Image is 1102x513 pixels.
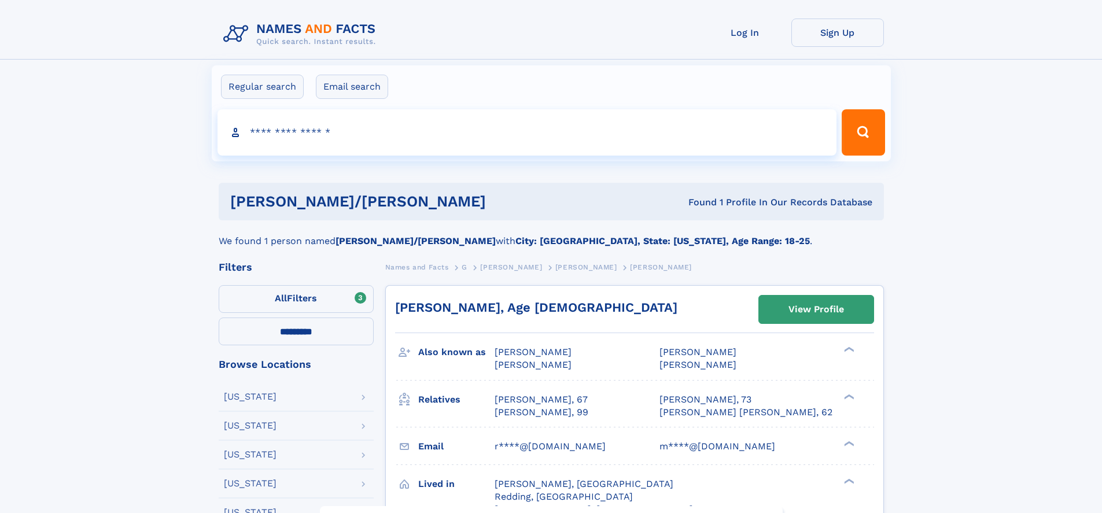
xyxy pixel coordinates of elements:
[841,477,855,485] div: ❯
[385,260,449,274] a: Names and Facts
[219,262,374,272] div: Filters
[555,260,617,274] a: [PERSON_NAME]
[480,263,542,271] span: [PERSON_NAME]
[230,194,587,209] h1: [PERSON_NAME]/[PERSON_NAME]
[659,359,736,370] span: [PERSON_NAME]
[418,342,495,362] h3: Also known as
[699,19,791,47] a: Log In
[316,75,388,99] label: Email search
[515,235,810,246] b: City: [GEOGRAPHIC_DATA], State: [US_STATE], Age Range: 18-25
[462,263,467,271] span: G
[555,263,617,271] span: [PERSON_NAME]
[495,359,572,370] span: [PERSON_NAME]
[418,474,495,494] h3: Lived in
[841,440,855,447] div: ❯
[495,393,588,406] a: [PERSON_NAME], 67
[218,109,837,156] input: search input
[224,450,277,459] div: [US_STATE]
[275,293,287,304] span: All
[759,296,874,323] a: View Profile
[224,479,277,488] div: [US_STATE]
[219,19,385,50] img: Logo Names and Facts
[495,406,588,419] a: [PERSON_NAME], 99
[788,296,844,323] div: View Profile
[336,235,496,246] b: [PERSON_NAME]/[PERSON_NAME]
[224,421,277,430] div: [US_STATE]
[219,285,374,313] label: Filters
[587,196,872,209] div: Found 1 Profile In Our Records Database
[219,220,884,248] div: We found 1 person named with .
[418,390,495,409] h3: Relatives
[842,109,884,156] button: Search Button
[221,75,304,99] label: Regular search
[495,478,673,489] span: [PERSON_NAME], [GEOGRAPHIC_DATA]
[219,359,374,370] div: Browse Locations
[791,19,884,47] a: Sign Up
[841,393,855,400] div: ❯
[659,393,751,406] a: [PERSON_NAME], 73
[495,346,572,357] span: [PERSON_NAME]
[462,260,467,274] a: G
[495,491,633,502] span: Redding, [GEOGRAPHIC_DATA]
[841,346,855,353] div: ❯
[630,263,692,271] span: [PERSON_NAME]
[395,300,677,315] a: [PERSON_NAME], Age [DEMOGRAPHIC_DATA]
[659,346,736,357] span: [PERSON_NAME]
[480,260,542,274] a: [PERSON_NAME]
[659,406,832,419] a: [PERSON_NAME] [PERSON_NAME], 62
[224,392,277,401] div: [US_STATE]
[418,437,495,456] h3: Email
